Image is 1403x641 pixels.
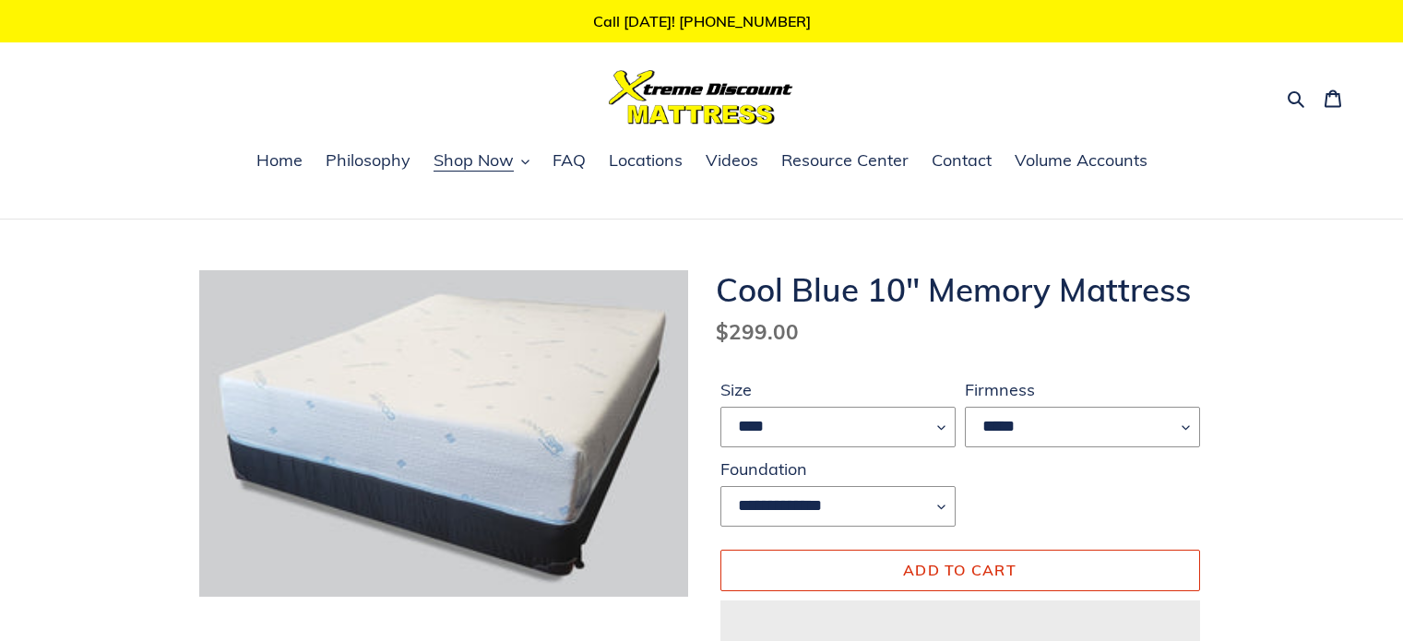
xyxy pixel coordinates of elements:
[199,270,688,596] img: cool blue 10 inch memory foam mattress
[932,149,992,172] span: Contact
[706,149,758,172] span: Videos
[965,377,1200,402] label: Firmness
[720,550,1200,590] button: Add to cart
[922,148,1001,175] a: Contact
[1015,149,1147,172] span: Volume Accounts
[716,270,1205,309] h1: Cool Blue 10" Memory Mattress
[720,377,956,402] label: Size
[256,149,303,172] span: Home
[326,149,410,172] span: Philosophy
[720,457,956,481] label: Foundation
[1005,148,1157,175] a: Volume Accounts
[716,318,799,345] span: $299.00
[903,561,1017,579] span: Add to cart
[316,148,420,175] a: Philosophy
[781,149,909,172] span: Resource Center
[609,149,683,172] span: Locations
[553,149,586,172] span: FAQ
[424,148,539,175] button: Shop Now
[434,149,514,172] span: Shop Now
[772,148,918,175] a: Resource Center
[600,148,692,175] a: Locations
[609,70,793,125] img: Xtreme Discount Mattress
[696,148,767,175] a: Videos
[543,148,595,175] a: FAQ
[247,148,312,175] a: Home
